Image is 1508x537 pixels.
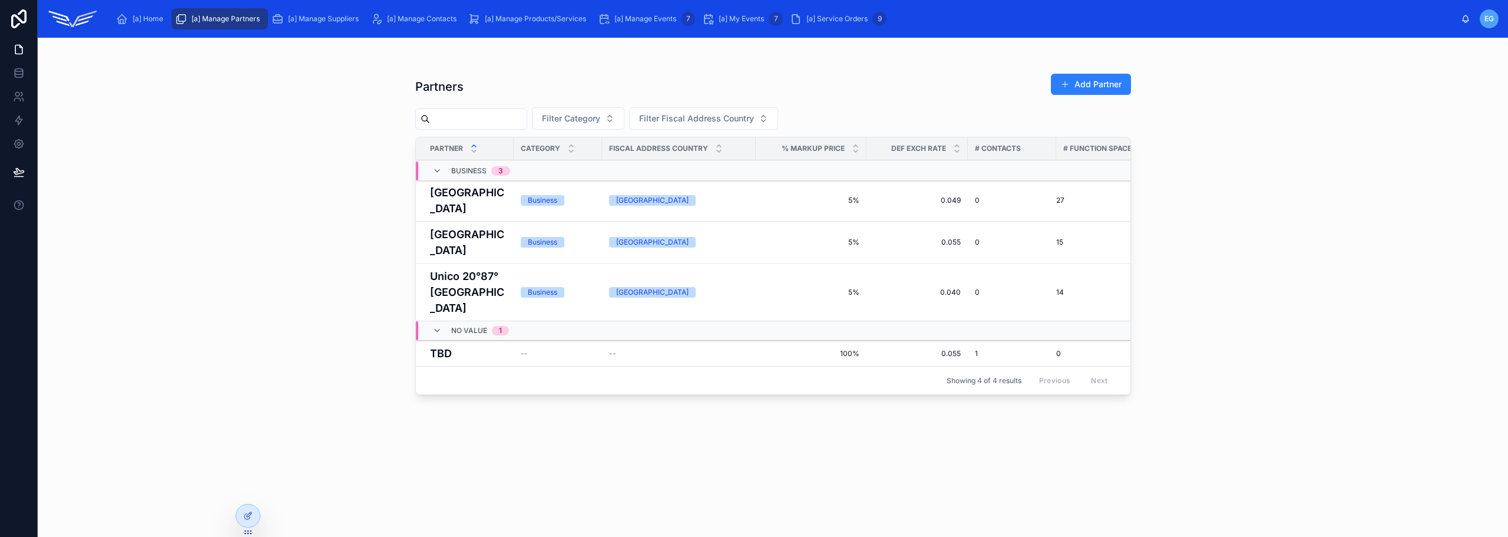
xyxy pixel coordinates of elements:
span: -- [609,349,616,358]
span: # Contacts [975,144,1021,153]
a: [GEOGRAPHIC_DATA] [609,287,749,298]
div: [GEOGRAPHIC_DATA] [616,237,689,248]
a: [a] Manage Events7 [594,8,699,29]
div: scrollable content [108,6,1461,32]
a: 27 [1056,196,1149,205]
a: [GEOGRAPHIC_DATA] [430,226,507,258]
h1: Partners [415,78,464,95]
span: # Function Spaces [1063,144,1136,153]
span: 0 [975,238,980,247]
div: Business [528,195,557,206]
a: -- [521,349,595,358]
a: 5% [763,196,859,205]
a: [a] Manage Partners [171,8,268,29]
div: 3 [498,166,503,176]
a: 0.055 [874,349,961,358]
a: 0 [975,238,1049,247]
span: [a] Manage Suppliers [288,14,359,24]
a: [a] Manage Contacts [367,8,465,29]
span: 14 [1056,288,1064,297]
span: [a] Home [133,14,163,24]
a: 0.049 [874,196,961,205]
span: [a] Manage Products/Services [485,14,586,24]
div: [GEOGRAPHIC_DATA] [616,287,689,298]
button: Select Button [532,107,624,130]
a: TBD [430,345,507,361]
a: 0 [975,196,1049,205]
a: [GEOGRAPHIC_DATA] [609,237,749,248]
span: Category [521,144,560,153]
span: Showing 4 of 4 results [947,376,1021,386]
a: 5% [763,288,859,297]
a: Business [521,195,595,206]
div: 9 [872,12,887,26]
span: [a] Service Orders [806,14,868,24]
span: Filter Fiscal Address Country [639,113,754,124]
span: -- [521,349,528,358]
a: [a] Manage Products/Services [465,8,594,29]
span: 1 [975,349,978,358]
span: FISCAL ADDRESS COUNTRY [609,144,708,153]
a: Business [521,237,595,248]
a: 0 [975,288,1049,297]
div: 1 [499,326,502,335]
a: 14 [1056,288,1149,297]
a: 5% [763,238,859,247]
div: Business [528,287,557,298]
div: [GEOGRAPHIC_DATA] [616,195,689,206]
span: [a] Manage Partners [191,14,260,24]
a: 0.055 [874,238,961,247]
div: 7 [681,12,695,26]
a: [GEOGRAPHIC_DATA] [430,185,507,216]
span: [a] Manage Contacts [387,14,457,24]
span: Filter Category [542,113,600,124]
span: 0 [1056,349,1061,358]
span: 0 [975,196,980,205]
span: 15 [1056,238,1063,247]
a: 1 [975,349,1049,358]
a: 100% [763,349,859,358]
a: Business [521,287,595,298]
a: [GEOGRAPHIC_DATA] [609,195,749,206]
img: App logo [47,9,98,28]
span: [a] My Events [719,14,764,24]
a: -- [609,349,749,358]
a: 0 [1056,349,1149,358]
a: [a] Home [113,8,171,29]
span: 27 [1056,196,1064,205]
a: [a] Service Orders9 [786,8,890,29]
span: Business [451,166,487,176]
span: Def Exch Rate [891,144,946,153]
a: 15 [1056,238,1149,247]
span: % Markup Price [782,144,845,153]
a: 0.040 [874,288,961,297]
a: [a] Manage Suppliers [268,8,367,29]
div: Business [528,237,557,248]
span: EG [1484,14,1494,24]
a: [a] My Events7 [699,8,786,29]
div: 7 [769,12,783,26]
span: No value [451,326,487,335]
button: Select Button [629,107,778,130]
span: 0 [975,288,980,297]
button: Add Partner [1051,74,1131,95]
span: [a] Manage Events [614,14,676,24]
a: Unico 20°87° [GEOGRAPHIC_DATA] [430,268,507,316]
span: Partner [430,144,463,153]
